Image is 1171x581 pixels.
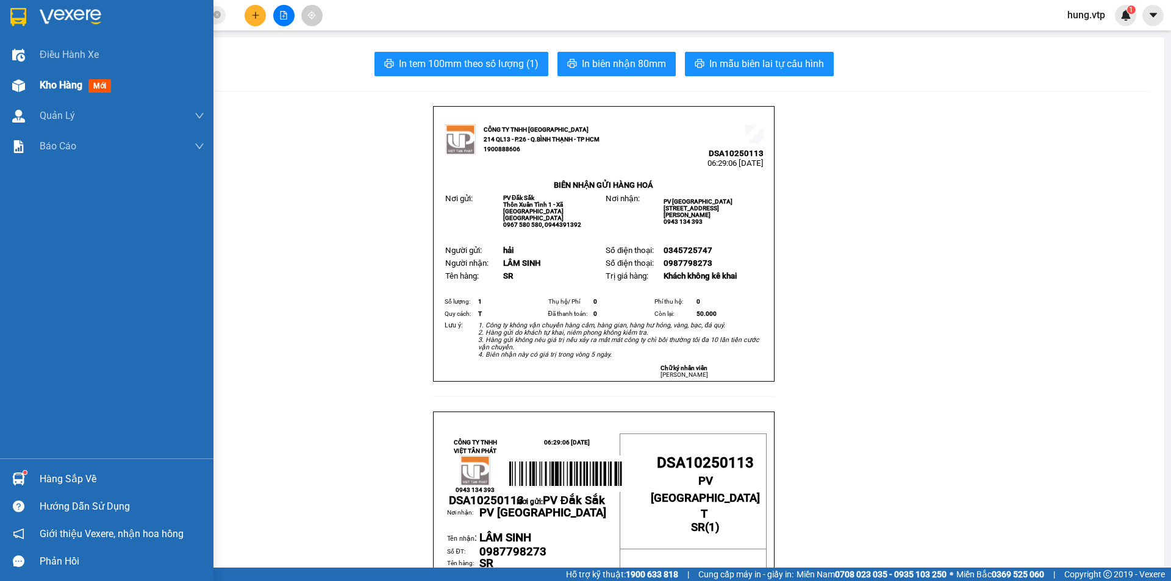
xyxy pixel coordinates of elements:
[664,246,712,255] span: 0345725747
[695,59,704,70] span: printer
[835,569,947,579] strong: 0708 023 035 - 0935 103 250
[503,221,581,228] span: 0967 580 580, 0944391392
[445,258,489,268] span: Người nhận:
[484,126,600,152] strong: CÔNG TY TNHH [GEOGRAPHIC_DATA] 214 QL13 - P.26 - Q.BÌNH THẠNH - TP HCM 1900888606
[40,470,204,488] div: Hàng sắp về
[664,205,719,218] span: [STREET_ADDRESS][PERSON_NAME]
[709,521,715,534] span: 1
[479,545,546,558] span: 0987798273
[10,8,26,26] img: logo-vxr
[503,194,534,201] span: PV Đắk Sắk
[691,507,720,534] strong: ( )
[1127,5,1136,14] sup: 1
[582,56,666,71] span: In biên nhận 80mm
[478,298,482,305] span: 1
[651,474,760,505] span: PV [GEOGRAPHIC_DATA]
[685,52,834,76] button: printerIn mẫu biên lai tự cấu hình
[709,149,764,158] span: DSA10250113
[12,472,25,485] img: warehouse-icon
[687,568,689,581] span: |
[606,271,648,280] span: Trị giá hàng:
[40,47,99,62] span: Điều hành xe
[1120,10,1131,21] img: icon-new-feature
[567,59,577,70] span: printer
[992,569,1044,579] strong: 0369 525 060
[307,11,316,20] span: aim
[664,198,732,205] span: PV [GEOGRAPHIC_DATA]
[374,52,548,76] button: printerIn tem 100mm theo số lượng (1)
[447,532,477,543] span: :
[40,552,204,571] div: Phản hồi
[657,454,754,471] span: DSA10250113
[546,296,592,308] td: Thụ hộ/ Phí
[40,79,82,91] span: Kho hàng
[13,528,24,540] span: notification
[213,10,221,21] span: close-circle
[503,258,540,268] span: LÂM SINH
[626,569,678,579] strong: 1900 633 818
[12,27,28,58] img: logo
[251,11,260,20] span: plus
[566,568,678,581] span: Hỗ trợ kỹ thuật:
[460,455,490,486] img: logo
[606,194,640,203] span: Nơi nhận:
[42,73,141,82] strong: BIÊN NHẬN GỬI HÀNG HOÁ
[653,308,695,320] td: Còn lại:
[447,546,479,559] td: Số ĐT:
[213,11,221,18] span: close-circle
[950,572,953,577] span: ⚪️
[195,141,204,151] span: down
[116,55,172,64] span: 06:29:06 [DATE]
[479,506,606,519] span: PV [GEOGRAPHIC_DATA]
[503,246,514,255] span: hải
[701,507,707,521] span: T
[478,321,759,358] em: 1. Công ty không vận chuyển hàng cấm, hàng gian, hàng hư hỏng, vàng, bạc, đá quý. 2. Hàng gửi do ...
[447,558,479,569] td: Tên hàng:
[456,487,495,493] span: 0943 134 393
[40,108,75,123] span: Quản Lý
[12,49,25,62] img: warehouse-icon
[273,5,295,26] button: file-add
[691,521,705,534] span: SR
[445,271,479,280] span: Tên hàng:
[40,526,184,541] span: Giới thiệu Vexere, nhận hoa hồng
[593,310,597,317] span: 0
[443,296,476,308] td: Số lượng:
[445,194,473,203] span: Nơi gửi:
[40,138,76,154] span: Báo cáo
[1142,5,1164,26] button: caret-down
[661,371,708,378] span: [PERSON_NAME]
[797,568,947,581] span: Miền Nam
[664,271,737,280] span: Khách không kê khai
[443,308,476,320] td: Quy cách:
[445,124,476,155] img: logo
[478,310,482,317] span: T
[13,555,24,567] span: message
[593,298,597,305] span: 0
[93,85,113,102] span: Nơi nhận:
[543,494,605,507] span: PV Đắk Sắk
[12,140,25,153] img: solution-icon
[1129,5,1133,14] span: 1
[117,46,172,55] span: DSA10250113
[447,508,479,531] td: Nơi nhận:
[664,218,703,225] span: 0943 134 393
[544,439,590,446] span: 06:29:06 [DATE]
[279,11,288,20] span: file-add
[449,494,524,507] span: DSA10250113
[245,5,266,26] button: plus
[653,296,695,308] td: Phí thu hộ:
[606,258,654,268] span: Số điện thoại:
[956,568,1044,581] span: Miền Bắc
[661,365,707,371] strong: Chữ ký nhân viên
[12,79,25,92] img: warehouse-icon
[445,321,463,329] span: Lưu ý:
[301,5,323,26] button: aim
[12,85,25,102] span: Nơi gửi:
[445,246,482,255] span: Người gửi:
[1058,7,1115,23] span: hung.vtp
[23,471,27,474] sup: 1
[697,298,700,305] span: 0
[384,59,394,70] span: printer
[479,557,493,570] span: SR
